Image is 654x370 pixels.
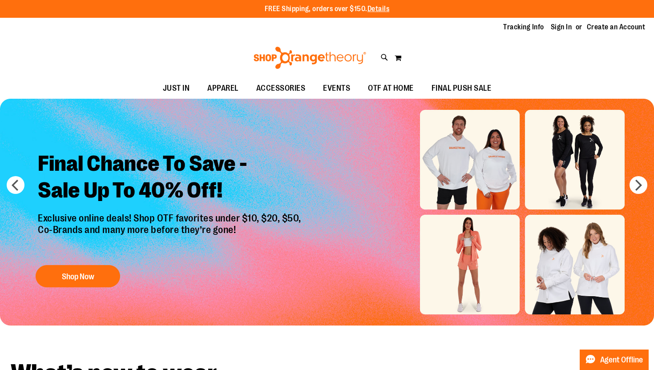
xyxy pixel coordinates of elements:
img: Shop Orangetheory [252,47,367,69]
h2: Final Chance To Save - Sale Up To 40% Off! [31,144,310,213]
span: OTF AT HOME [368,78,414,98]
span: FINAL PUSH SALE [432,78,492,98]
button: next [630,176,647,194]
span: JUST IN [163,78,190,98]
a: Tracking Info [503,22,544,32]
button: Agent Offline [580,350,649,370]
span: ACCESSORIES [256,78,306,98]
button: prev [7,176,24,194]
p: FREE Shipping, orders over $150. [265,4,390,14]
p: Exclusive online deals! Shop OTF favorites under $10, $20, $50, Co-Brands and many more before th... [31,213,310,256]
button: Shop Now [36,265,120,287]
a: Create an Account [587,22,646,32]
span: Agent Offline [600,356,643,364]
a: Details [367,5,390,13]
span: EVENTS [323,78,350,98]
a: Final Chance To Save -Sale Up To 40% Off! Exclusive online deals! Shop OTF favorites under $10, $... [31,144,310,292]
a: Sign In [551,22,572,32]
span: APPAREL [207,78,238,98]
